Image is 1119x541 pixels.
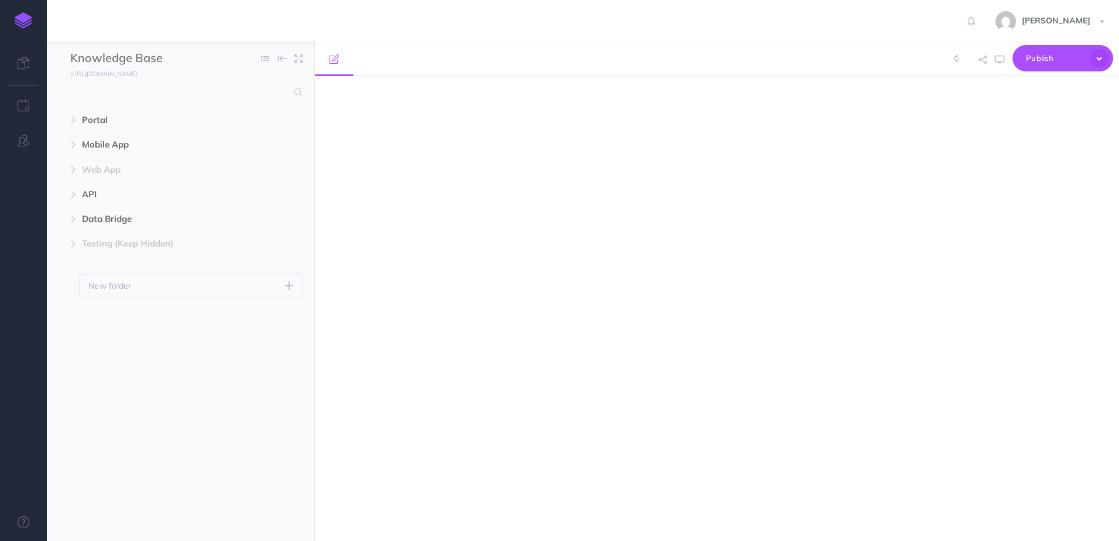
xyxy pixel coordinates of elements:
span: Web App [82,163,229,177]
button: Publish [1012,45,1113,71]
span: Portal [82,113,229,127]
input: Search [70,82,287,103]
input: Documentation Name [70,50,208,67]
span: Publish [1026,49,1084,67]
a: [URL][DOMAIN_NAME] [47,67,149,79]
small: [URL][DOMAIN_NAME] [70,70,137,78]
img: logo-mark.svg [15,12,32,29]
span: API [82,187,229,201]
span: Mobile App [82,138,229,152]
span: Testing (Keep Hidden) [82,237,229,251]
span: Data Bridge [82,212,229,226]
img: de744a1c6085761c972ea050a2b8d70b.jpg [996,11,1016,32]
span: [PERSON_NAME] [1016,15,1096,26]
button: New folder [79,273,303,298]
p: New folder [88,279,132,292]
